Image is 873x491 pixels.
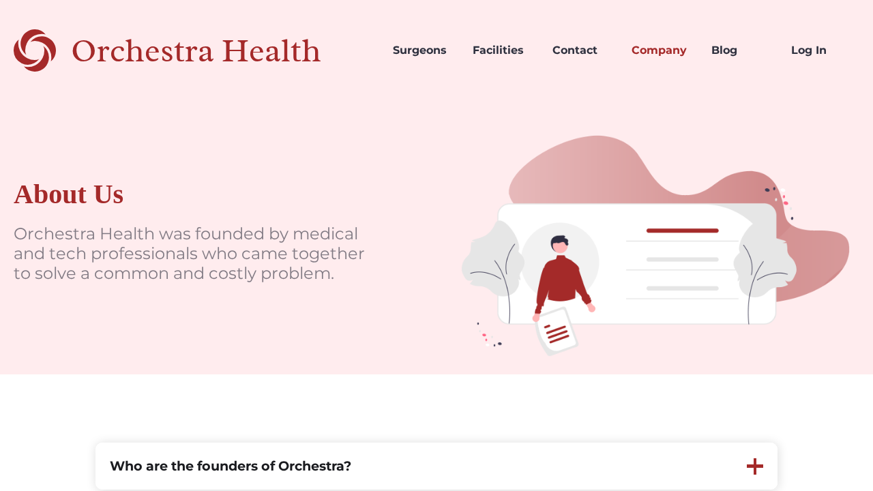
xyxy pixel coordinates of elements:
a: Log In [780,27,860,74]
img: doctors [436,101,873,374]
a: Facilities [462,27,542,74]
a: Surgeons [382,27,462,74]
p: Orchestra Health was founded by medical and tech professionals who came together to solve a commo... [14,224,368,283]
div: About Us [14,178,123,211]
a: Company [621,27,700,74]
strong: Who are the founders of Orchestra? [110,458,351,474]
a: Blog [700,27,780,74]
a: home [14,27,369,74]
div: Orchestra Health [71,37,369,65]
a: Contact [542,27,621,74]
